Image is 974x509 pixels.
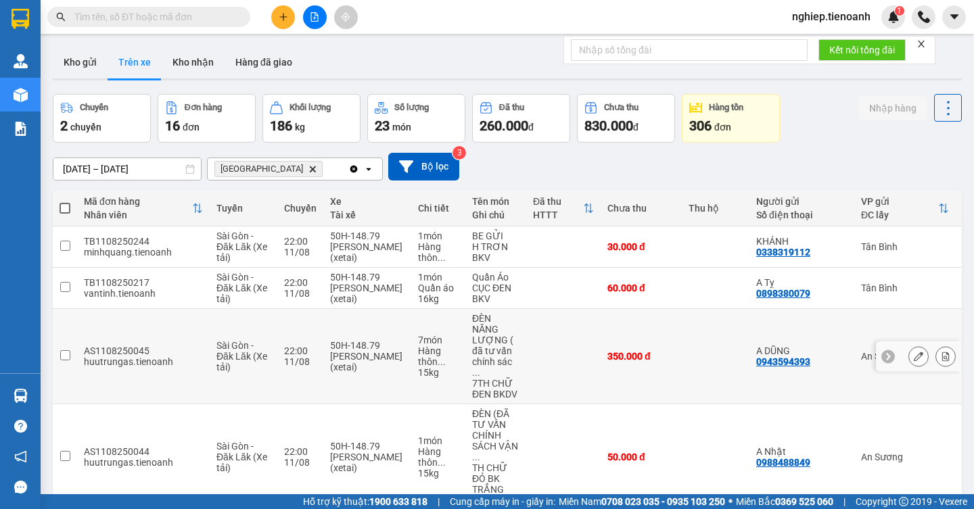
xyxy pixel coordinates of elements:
[472,283,519,304] div: CỤC ĐEN BKV
[942,5,966,29] button: caret-down
[418,283,459,293] div: Quần áo
[216,272,267,304] span: Sài Gòn - Đăk Lăk (Xe tải)
[689,203,743,214] div: Thu hộ
[284,345,317,356] div: 22:00
[601,496,725,507] strong: 0708 023 035 - 0935 103 250
[14,450,27,463] span: notification
[14,122,28,136] img: solution-icon
[221,164,303,174] span: Hòa Đông
[185,103,222,112] div: Đơn hàng
[584,118,633,134] span: 830.000
[571,39,808,61] input: Nhập số tổng đài
[80,103,108,112] div: Chuyến
[418,468,459,479] div: 15 kg
[74,9,234,24] input: Tìm tên, số ĐT hoặc mã đơn
[284,277,317,288] div: 22:00
[756,236,848,247] div: KHÁNH
[303,5,327,29] button: file-add
[295,122,305,132] span: kg
[861,452,949,462] div: An Sương
[472,196,519,207] div: Tên món
[418,367,459,378] div: 15 kg
[84,356,203,367] div: huutrungas.tienoanh
[60,118,68,134] span: 2
[899,497,908,506] span: copyright
[84,446,203,457] div: AS1108250044
[348,164,359,174] svg: Clear all
[861,241,949,252] div: Tân Bình
[480,118,528,134] span: 260.000
[84,345,203,356] div: AS1108250045
[162,46,225,78] button: Kho nhận
[84,196,192,207] div: Mã đơn hàng
[216,231,267,263] span: Sài Gòn - Đăk Lăk (Xe tải)
[887,11,900,23] img: icon-new-feature
[438,356,446,367] span: ...
[418,272,459,283] div: 1 món
[861,283,949,293] div: Tân Bình
[183,122,200,132] span: đơn
[84,210,192,220] div: Nhân viên
[216,340,267,372] span: Sài Gòn - Đăk Lăk (Xe tải)
[330,452,404,473] div: [PERSON_NAME] (xetai)
[577,94,675,143] button: Chưa thu830.000đ
[861,210,938,220] div: ĐC lấy
[607,452,675,462] div: 50.000 đ
[438,494,440,509] span: |
[392,122,411,132] span: món
[14,420,27,433] span: question-circle
[418,293,459,304] div: 16 kg
[533,210,583,220] div: HTTT
[84,457,203,468] div: huutrungas.tienoanh
[756,288,810,299] div: 0898380079
[453,146,466,160] sup: 3
[756,345,848,356] div: A DŨNG
[330,231,404,241] div: 50H-148.79
[472,272,519,283] div: Quần Áo
[216,203,271,214] div: Tuyến
[736,494,833,509] span: Miền Bắc
[756,196,848,207] div: Người gửi
[682,94,780,143] button: Hàng tồn306đơn
[472,462,519,506] div: TH CHỮ ĐỎ BK TRẮNG ĐỎ
[388,153,459,180] button: Bộ lọc
[225,46,303,78] button: Hàng đã giao
[84,247,203,258] div: minhquang.tienoanh
[284,288,317,299] div: 11/08
[418,446,459,468] div: Hàng thông thường
[271,5,295,29] button: plus
[861,196,938,207] div: VP gửi
[861,351,949,362] div: An Sương
[472,378,519,399] div: 7TH CHỮ ĐEN BKDV
[756,210,848,220] div: Số điện thoại
[604,103,639,112] div: Chưa thu
[14,481,27,493] span: message
[14,54,28,68] img: warehouse-icon
[559,494,725,509] span: Miền Nam
[756,247,810,258] div: 0338319112
[330,210,404,220] div: Tài xế
[818,39,906,61] button: Kết nối tổng đài
[728,499,733,504] span: ⚪️
[284,236,317,247] div: 22:00
[418,241,459,263] div: Hàng thông thường
[418,435,459,446] div: 1 món
[756,446,848,457] div: A Nhật
[369,496,427,507] strong: 1900 633 818
[472,94,570,143] button: Đã thu260.000đ
[526,191,601,226] th: Toggle SortBy
[303,494,427,509] span: Hỗ trợ kỹ thuật:
[854,191,956,226] th: Toggle SortBy
[330,441,404,452] div: 50H-148.79
[917,39,926,49] span: close
[284,356,317,367] div: 11/08
[325,162,327,176] input: Selected Hòa Đông.
[533,196,583,207] div: Đã thu
[284,446,317,457] div: 22:00
[330,340,404,351] div: 50H-148.79
[14,389,28,403] img: warehouse-icon
[756,457,810,468] div: 0988488849
[756,356,810,367] div: 0943594393
[330,241,404,263] div: [PERSON_NAME] (xetai)
[279,12,288,22] span: plus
